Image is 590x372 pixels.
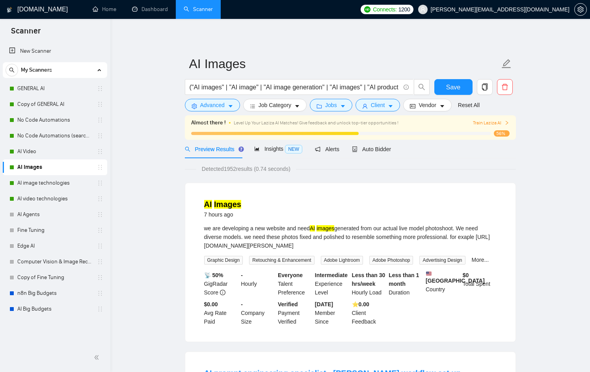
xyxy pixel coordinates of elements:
span: Detected 1952 results (0.74 seconds) [196,165,296,173]
span: Jobs [325,101,337,109]
span: search [185,146,190,152]
span: NEW [285,145,302,154]
span: holder [97,133,103,139]
span: search [414,83,429,91]
span: holder [97,259,103,265]
a: setting [574,6,587,13]
span: holder [97,227,103,233]
a: Fine Tuning [17,222,92,238]
span: caret-down [439,103,445,109]
button: search [414,79,430,95]
a: No Code Automations [17,112,92,128]
span: robot [352,146,357,152]
button: settingAdvancedcaret-down [185,99,240,111]
div: Member Since [313,300,350,326]
a: dashboardDashboard [132,6,168,13]
a: searchScanner [184,6,213,13]
span: holder [97,164,103,170]
span: holder [97,196,103,202]
button: Train Laziza AI [473,119,509,127]
span: Advertising Design [419,256,465,265]
a: AI Images [17,159,92,175]
span: holder [97,290,103,296]
img: upwork-logo.png [364,6,370,13]
span: Connects: [373,5,396,14]
b: Less than 30 hrs/week [352,272,385,287]
b: 📡 50% [204,272,223,278]
span: area-chart [254,146,260,152]
span: Client [371,101,385,109]
a: Computer Vision & Image Recognition [17,254,92,270]
button: barsJob Categorycaret-down [243,99,307,111]
button: idcardVendorcaret-down [403,99,451,111]
div: Total Spent [461,271,498,297]
mark: Images [214,200,241,209]
span: bars [250,103,255,109]
div: Talent Preference [276,271,313,297]
b: Verified [278,301,298,307]
span: holder [97,180,103,186]
b: [DATE] [315,301,333,307]
span: Auto Bidder [352,146,391,152]
span: copy [477,83,492,91]
a: AI Big Budgets [17,301,92,317]
b: $0.00 [204,301,218,307]
span: notification [315,146,320,152]
span: double-left [94,353,102,361]
span: caret-down [294,103,300,109]
input: Scanner name... [189,54,500,74]
div: 7 hours ago [204,210,242,219]
span: idcard [410,103,415,109]
b: Everyone [278,272,303,278]
iframe: Intercom live chat [563,345,582,364]
li: My Scanners [3,62,107,317]
span: Graphic Design [204,256,243,265]
span: holder [97,85,103,92]
span: 1200 [398,5,410,14]
span: holder [97,306,103,312]
a: GENERAL AI [17,81,92,96]
span: Almost there ! [191,118,226,127]
span: info-circle [404,85,409,90]
a: No Code Automations (search only in Tites) [17,128,92,144]
div: Tooltip anchor [238,146,245,153]
div: Hourly [239,271,276,297]
a: Edge AI [17,238,92,254]
img: 🇺🇸 [426,271,432,276]
a: Reset All [458,101,480,109]
span: Adobe Lightroom [321,256,363,265]
span: caret-down [388,103,393,109]
span: Scanner [5,25,47,42]
span: Retouching & Enhancement [249,256,314,265]
div: Country [424,271,461,297]
span: holder [97,101,103,107]
a: AI video technologies [17,191,92,207]
span: caret-down [340,103,346,109]
span: Insights [254,146,302,152]
span: holder [97,274,103,281]
b: Intermediate [315,272,348,278]
div: Company Size [239,300,276,326]
span: delete [497,83,512,91]
b: ⭐️ 0.00 [352,301,369,307]
div: Hourly Load [350,271,387,297]
a: New Scanner [9,43,101,59]
mark: AI [310,225,315,231]
a: AI Agents [17,207,92,222]
div: GigRadar Score [203,271,240,297]
span: Adobe Photoshop [369,256,413,265]
a: AI Images [204,200,242,209]
button: copy [477,79,493,95]
span: holder [97,148,103,155]
span: holder [97,117,103,123]
a: homeHome [93,6,116,13]
button: Save [434,79,473,95]
span: info-circle [220,290,225,295]
mark: AI [204,200,212,209]
span: user [420,7,426,12]
b: Less than 1 month [389,272,419,287]
button: search [6,64,18,76]
a: More... [472,257,489,263]
span: Preview Results [185,146,242,152]
button: delete [497,79,513,95]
